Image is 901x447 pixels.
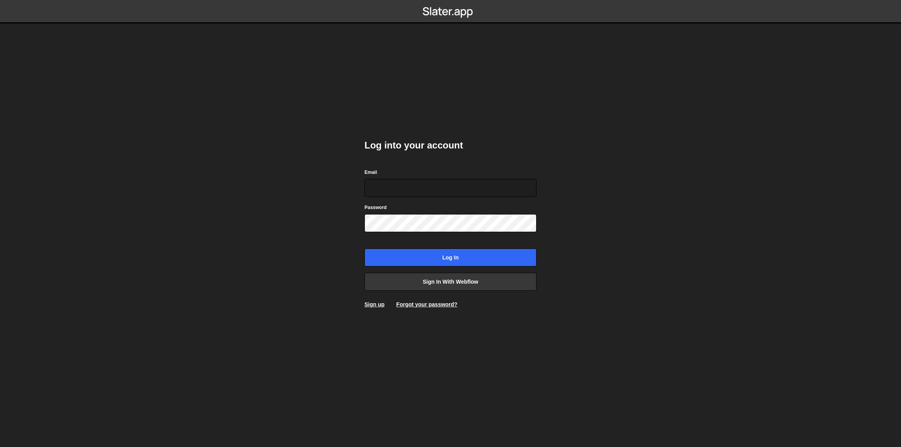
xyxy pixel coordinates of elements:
h2: Log into your account [364,139,537,152]
label: Password [364,204,387,211]
a: Sign up [364,301,384,308]
input: Log in [364,249,537,266]
a: Sign in with Webflow [364,273,537,291]
label: Email [364,168,377,176]
a: Forgot your password? [396,301,457,308]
